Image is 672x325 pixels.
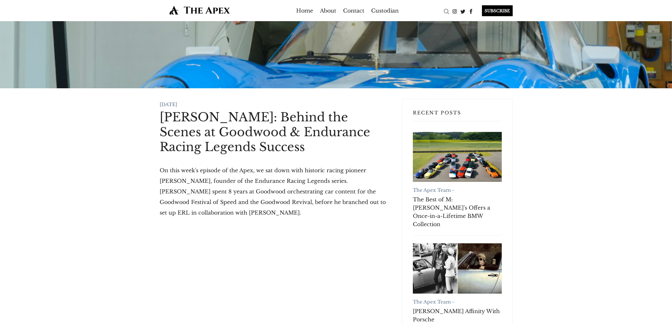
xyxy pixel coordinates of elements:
a: Facebook [467,8,475,14]
a: Robert Redford's Affinity With Porsche [413,243,502,293]
p: On this week's episode of the Apex, we sat down with historic racing pioneer [PERSON_NAME], found... [160,165,391,218]
a: The Best of M: RM Sotheby's Offers a Once-in-a-Lifetime BMW Collection [413,132,502,182]
time: [DATE] [160,102,177,107]
div: SUBSCRIBE [482,5,513,16]
a: Contact [343,5,364,16]
a: About [320,5,336,16]
a: Home [296,5,313,16]
a: Instagram [451,8,459,14]
a: The Best of M: [PERSON_NAME]'s Offers a Once-in-a-Lifetime BMW Collection [413,195,502,228]
a: [PERSON_NAME] Affinity With Porsche [413,307,502,324]
a: The Apex Team - [413,187,454,193]
a: SUBSCRIBE [475,5,513,16]
a: Custodian [371,5,399,16]
img: The Apex by Custodian [160,5,240,15]
a: The Apex Team - [413,299,454,305]
h3: Recent Posts [413,110,502,121]
a: Twitter [459,8,467,14]
h1: [PERSON_NAME]: Behind the Scenes at Goodwood & Endurance Racing Legends Success [160,110,391,154]
a: Search [442,8,451,14]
